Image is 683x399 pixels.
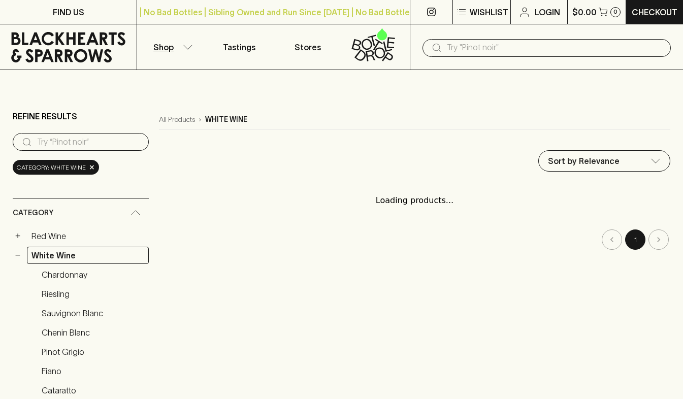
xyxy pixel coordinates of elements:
a: All Products [159,114,195,125]
a: Red Wine [27,227,149,245]
a: Cataratto [37,382,149,399]
p: Refine Results [13,110,77,122]
nav: pagination navigation [159,229,670,250]
input: Try "Pinot noir" [447,40,663,56]
input: Try “Pinot noir” [37,134,141,150]
button: − [13,250,23,260]
p: FIND US [53,6,84,18]
button: + [13,231,23,241]
p: › [199,114,201,125]
a: Chenin Blanc [37,324,149,341]
span: Category [13,207,53,219]
p: 0 [613,9,617,15]
span: Category: white wine [17,162,86,173]
p: Login [535,6,560,18]
button: Shop [137,24,205,70]
p: Tastings [223,41,255,53]
a: Pinot Grigio [37,343,149,360]
div: Loading products... [159,184,670,217]
a: Chardonnay [37,266,149,283]
a: Fiano [37,362,149,380]
a: White Wine [27,247,149,264]
p: Wishlist [470,6,508,18]
p: Checkout [632,6,677,18]
div: Category [13,198,149,227]
span: × [89,162,95,173]
p: Shop [153,41,174,53]
a: Riesling [37,285,149,303]
p: $0.00 [572,6,597,18]
p: white wine [205,114,247,125]
a: Stores [274,24,342,70]
button: page 1 [625,229,645,250]
a: Sauvignon Blanc [37,305,149,322]
p: Sort by Relevance [548,155,620,167]
div: Sort by Relevance [539,151,670,171]
p: Stores [295,41,321,53]
a: Tastings [205,24,273,70]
